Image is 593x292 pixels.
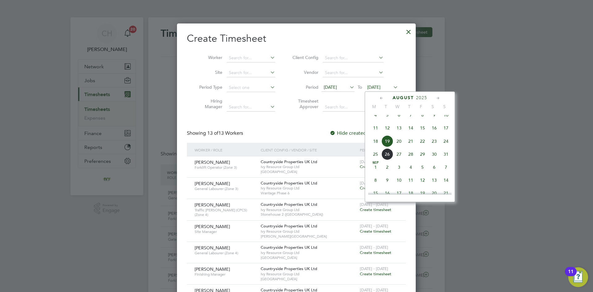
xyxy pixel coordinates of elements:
span: [GEOGRAPHIC_DATA] [261,169,357,174]
span: [PERSON_NAME][GEOGRAPHIC_DATA] [261,234,357,239]
span: 8 [417,109,428,121]
span: [GEOGRAPHIC_DATA] [261,255,357,260]
span: 2025 [416,95,427,100]
span: 22 [417,135,428,147]
span: General Labourer (Zone 4) [195,251,256,256]
label: Hide created timesheets [330,130,392,136]
span: 9 [428,109,440,121]
span: 19 [417,187,428,199]
span: Forklift Operator (Zone 3) [195,165,256,170]
span: Traffic [PERSON_NAME] (CPCS) (Zone 4) [195,208,256,217]
span: 10 [440,109,452,121]
span: F [415,104,427,109]
span: 26 [381,148,393,160]
span: [PERSON_NAME] [195,245,230,251]
span: 30 [428,148,440,160]
span: Ivy Resource Group Ltd [261,186,357,191]
span: Ivy Resource Group Ltd [261,229,357,234]
span: Sep [370,161,381,164]
span: 15 [417,122,428,134]
span: Countryside Properties UK Ltd [261,223,317,229]
span: 20 [428,187,440,199]
span: W [392,104,403,109]
span: Create timesheet [360,185,391,191]
span: 17 [393,187,405,199]
span: 25 [370,148,381,160]
span: [DATE] [367,84,381,90]
span: Ivy Resource Group Ltd [261,164,357,169]
input: Search for... [323,54,384,62]
span: 23 [428,135,440,147]
button: Open Resource Center, 11 new notifications [568,267,588,287]
span: Countryside Properties UK Ltd [261,202,317,207]
label: Client Config [291,55,318,60]
span: 6 [393,109,405,121]
span: [PERSON_NAME] [195,266,230,272]
span: Ivy Resource Group Ltd [261,250,357,255]
span: 14 [405,122,417,134]
label: Vendor [291,70,318,75]
span: Countryside Properties UK Ltd [261,159,317,164]
label: Period Type [195,84,222,90]
span: 18 [405,187,417,199]
span: 4 [370,109,381,121]
span: [PERSON_NAME] [195,159,230,165]
span: S [439,104,450,109]
span: [PERSON_NAME] [195,202,230,208]
span: 20 [393,135,405,147]
label: Worker [195,55,222,60]
span: Create timesheet [360,164,391,169]
span: T [380,104,392,109]
span: 1 [370,161,381,173]
span: 29 [417,148,428,160]
span: Countryside Properties UK Ltd [261,180,317,186]
span: 14 [440,174,452,186]
span: 13 [428,174,440,186]
label: Site [195,70,222,75]
span: 13 Workers [207,130,243,136]
span: 7 [405,109,417,121]
span: 9 [381,174,393,186]
span: Site Manager [195,229,256,234]
span: 16 [381,187,393,199]
span: 3 [393,161,405,173]
h2: Create Timesheet [187,32,406,45]
span: 21 [405,135,417,147]
input: Search for... [227,69,275,77]
div: Client Config / Vendor / Site [259,143,358,157]
span: [PERSON_NAME] [195,224,230,229]
span: 28 [405,148,417,160]
input: Search for... [323,103,384,112]
div: Worker / Role [193,143,259,157]
div: Period [358,143,400,157]
span: M [368,104,380,109]
span: To [356,83,364,91]
span: 2 [381,161,393,173]
span: 15 [370,187,381,199]
span: 13 of [207,130,218,136]
span: 11 [370,122,381,134]
span: 27 [393,148,405,160]
input: Search for... [227,103,275,112]
span: Stonehouse 2 ([GEOGRAPHIC_DATA]) [261,212,357,217]
span: [DATE] - [DATE] [360,245,388,250]
span: 8 [370,174,381,186]
span: T [403,104,415,109]
span: 4 [405,161,417,173]
input: Select one [227,83,275,92]
span: [DATE] - [DATE] [360,159,388,164]
span: Countryside Properties UK Ltd [261,266,317,271]
span: 10 [393,174,405,186]
span: 13 [393,122,405,134]
span: [PERSON_NAME] [195,181,230,186]
span: 31 [440,148,452,160]
span: Create timesheet [360,250,391,255]
span: Create timesheet [360,207,391,212]
span: [DATE] - [DATE] [360,180,388,186]
span: 18 [370,135,381,147]
span: [GEOGRAPHIC_DATA] [261,277,357,281]
span: 7 [440,161,452,173]
span: S [427,104,439,109]
span: Ivy Resource Group Ltd [261,272,357,277]
input: Search for... [323,69,384,77]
